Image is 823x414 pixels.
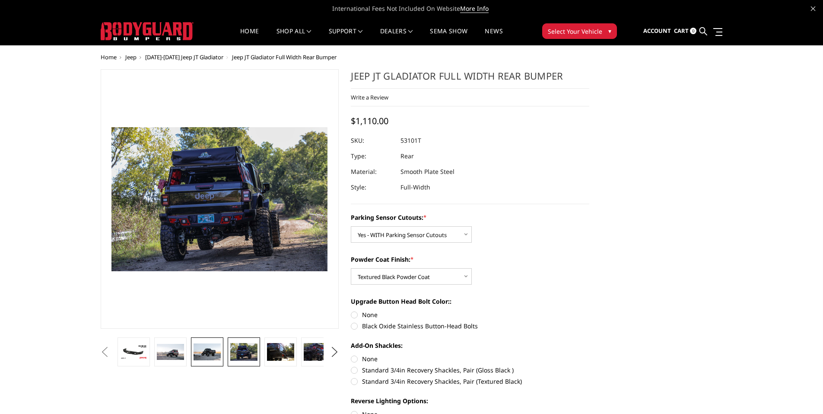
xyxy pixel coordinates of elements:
span: 0 [690,28,696,34]
span: Select Your Vehicle [548,27,602,36]
a: Home [101,53,117,61]
label: None [351,354,589,363]
label: Standard 3/4in Recovery Shackles, Pair (Textured Black) [351,377,589,386]
img: Jeep JT Gladiator Full Width Rear Bumper [230,343,257,361]
label: Reverse Lighting Options: [351,396,589,405]
span: Cart [674,27,689,35]
a: Home [240,28,259,45]
a: Cart 0 [674,19,696,43]
dt: Style: [351,180,394,195]
img: Jeep JT Gladiator Full Width Rear Bumper [267,343,294,361]
span: Jeep JT Gladiator Full Width Rear Bumper [232,53,337,61]
label: None [351,310,589,319]
dd: Rear [400,148,414,164]
img: Jeep JT Gladiator Full Width Rear Bumper [194,343,221,360]
a: SEMA Show [430,28,467,45]
img: Jeep JT Gladiator Full Width Rear Bumper [304,343,331,361]
span: Account [643,27,671,35]
span: $1,110.00 [351,115,388,127]
img: Jeep JT Gladiator Full Width Rear Bumper [157,344,184,360]
img: BODYGUARD BUMPERS [101,22,194,40]
dd: 53101T [400,133,421,148]
dt: Type: [351,148,394,164]
a: Account [643,19,671,43]
dt: SKU: [351,133,394,148]
a: [DATE]-[DATE] Jeep JT Gladiator [145,53,223,61]
label: Powder Coat Finish: [351,255,589,264]
dd: Full-Width [400,180,430,195]
a: Jeep JT Gladiator Full Width Rear Bumper [101,69,339,329]
img: Jeep JT Gladiator Full Width Rear Bumper [120,344,147,359]
a: Write a Review [351,93,388,101]
a: More Info [460,4,489,13]
a: Jeep [125,53,137,61]
span: ▾ [608,26,611,35]
dt: Material: [351,164,394,180]
a: Dealers [380,28,413,45]
a: News [485,28,502,45]
label: Parking Sensor Cutouts: [351,213,589,222]
a: shop all [276,28,311,45]
dd: Smooth Plate Steel [400,164,454,180]
h1: Jeep JT Gladiator Full Width Rear Bumper [351,69,589,89]
label: Upgrade Button Head Bolt Color:: [351,297,589,306]
button: Previous [99,346,111,359]
label: Add-On Shackles: [351,341,589,350]
a: Support [329,28,363,45]
button: Select Your Vehicle [542,23,617,39]
label: Standard 3/4in Recovery Shackles, Pair (Gloss Black ) [351,366,589,375]
button: Next [328,346,341,359]
label: Black Oxide Stainless Button-Head Bolts [351,321,589,331]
